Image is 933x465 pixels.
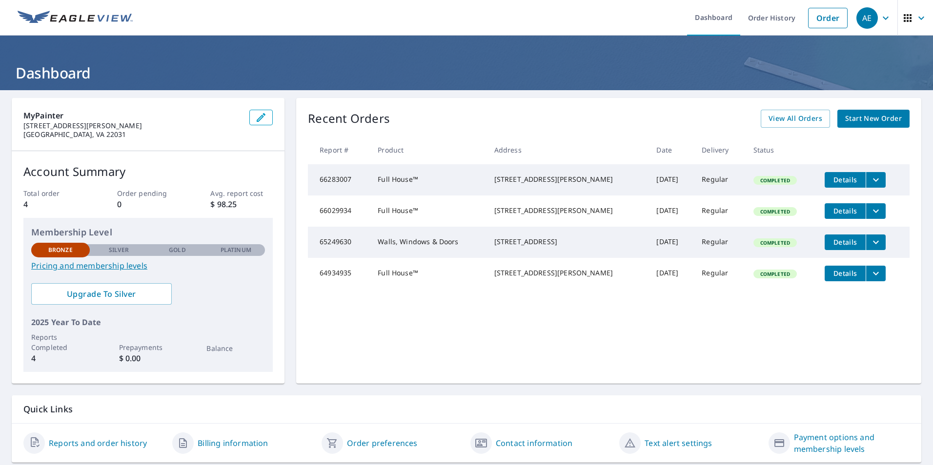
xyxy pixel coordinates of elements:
button: filesDropdownBtn-64934935 [866,266,886,281]
a: Order [808,8,848,28]
span: Details [831,206,860,215]
td: 66029934 [308,195,370,227]
button: filesDropdownBtn-65249630 [866,234,886,250]
p: [GEOGRAPHIC_DATA], VA 22031 [23,130,242,139]
td: Full House™ [370,195,486,227]
p: Account Summary [23,163,273,180]
td: 66283007 [308,164,370,195]
p: 0 [117,198,180,210]
p: Recent Orders [308,110,390,128]
p: MyPainter [23,110,242,121]
button: filesDropdownBtn-66029934 [866,203,886,219]
span: Completed [754,208,796,215]
th: Report # [308,136,370,164]
span: Details [831,175,860,184]
p: Reports Completed [31,332,90,352]
p: Bronze [48,246,73,254]
a: Text alert settings [645,437,712,449]
button: detailsBtn-64934935 [825,266,866,281]
p: 2025 Year To Date [31,316,265,328]
div: [STREET_ADDRESS][PERSON_NAME] [494,268,641,278]
td: [DATE] [649,227,694,258]
p: Silver [109,246,129,254]
td: Regular [694,227,745,258]
button: detailsBtn-66029934 [825,203,866,219]
p: Avg. report cost [210,188,273,198]
p: Total order [23,188,86,198]
a: View All Orders [761,110,830,128]
p: Order pending [117,188,180,198]
a: Payment options and membership levels [794,431,910,455]
p: Prepayments [119,342,178,352]
p: Membership Level [31,226,265,239]
button: detailsBtn-65249630 [825,234,866,250]
td: Regular [694,164,745,195]
a: Pricing and membership levels [31,260,265,271]
button: detailsBtn-66283007 [825,172,866,188]
th: Date [649,136,694,164]
a: Start New Order [837,110,910,128]
th: Status [746,136,817,164]
p: 4 [23,198,86,210]
th: Delivery [694,136,745,164]
p: Quick Links [23,403,910,415]
a: Billing information [198,437,268,449]
td: Regular [694,258,745,289]
img: EV Logo [18,11,133,25]
span: Completed [754,177,796,184]
p: 4 [31,352,90,364]
div: [STREET_ADDRESS] [494,237,641,247]
td: 65249630 [308,227,370,258]
td: [DATE] [649,164,694,195]
td: Walls, Windows & Doors [370,227,486,258]
p: $ 98.25 [210,198,273,210]
p: [STREET_ADDRESS][PERSON_NAME] [23,121,242,130]
p: Gold [169,246,185,254]
td: [DATE] [649,195,694,227]
span: Details [831,237,860,247]
a: Reports and order history [49,437,147,449]
div: [STREET_ADDRESS][PERSON_NAME] [494,206,641,215]
p: Balance [206,343,265,353]
button: filesDropdownBtn-66283007 [866,172,886,188]
span: View All Orders [769,113,822,125]
td: Full House™ [370,258,486,289]
div: [STREET_ADDRESS][PERSON_NAME] [494,174,641,184]
td: [DATE] [649,258,694,289]
td: Regular [694,195,745,227]
span: Details [831,269,860,278]
span: Upgrade To Silver [39,289,164,299]
span: Start New Order [845,113,902,125]
a: Upgrade To Silver [31,283,172,305]
div: AE [856,7,878,29]
h1: Dashboard [12,63,921,83]
a: Contact information [496,437,572,449]
span: Completed [754,239,796,246]
td: 64934935 [308,258,370,289]
p: Platinum [221,246,251,254]
th: Product [370,136,486,164]
a: Order preferences [347,437,418,449]
p: $ 0.00 [119,352,178,364]
td: Full House™ [370,164,486,195]
span: Completed [754,271,796,277]
th: Address [487,136,649,164]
